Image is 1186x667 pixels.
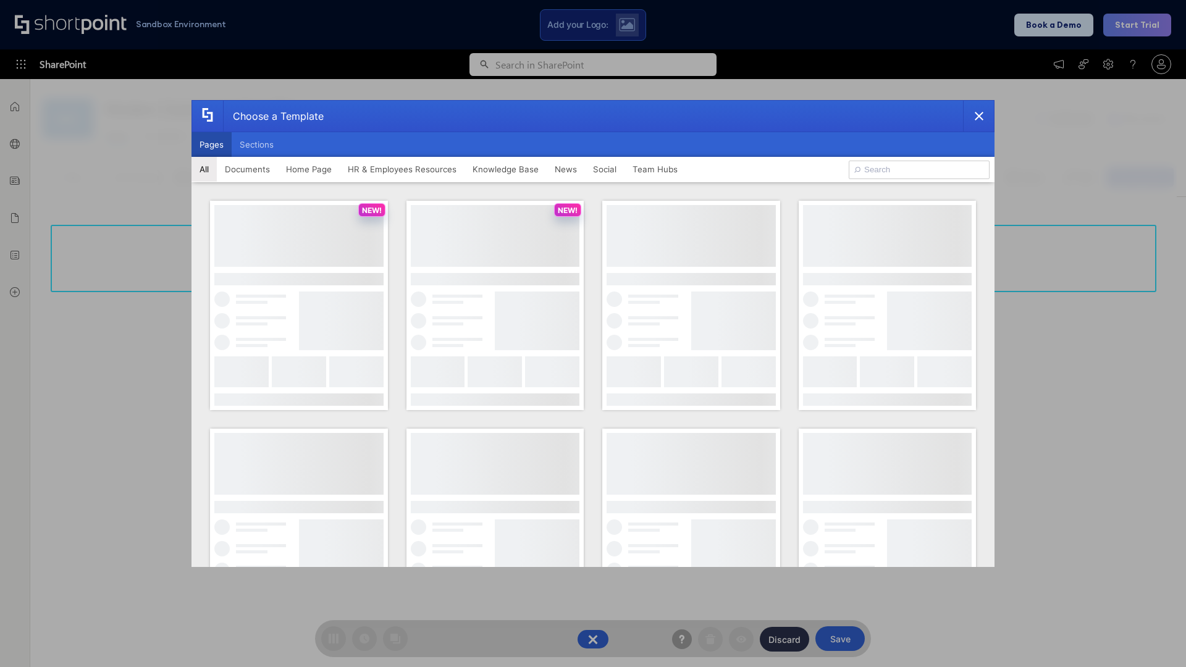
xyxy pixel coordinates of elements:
iframe: Chat Widget [1124,608,1186,667]
button: Social [585,157,625,182]
p: NEW! [558,206,578,215]
button: Documents [217,157,278,182]
button: Team Hubs [625,157,686,182]
button: HR & Employees Resources [340,157,465,182]
button: Sections [232,132,282,157]
p: NEW! [362,206,382,215]
div: Choose a Template [223,101,324,132]
button: News [547,157,585,182]
button: All [191,157,217,182]
button: Knowledge Base [465,157,547,182]
input: Search [849,161,990,179]
button: Home Page [278,157,340,182]
button: Pages [191,132,232,157]
div: template selector [191,100,995,567]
